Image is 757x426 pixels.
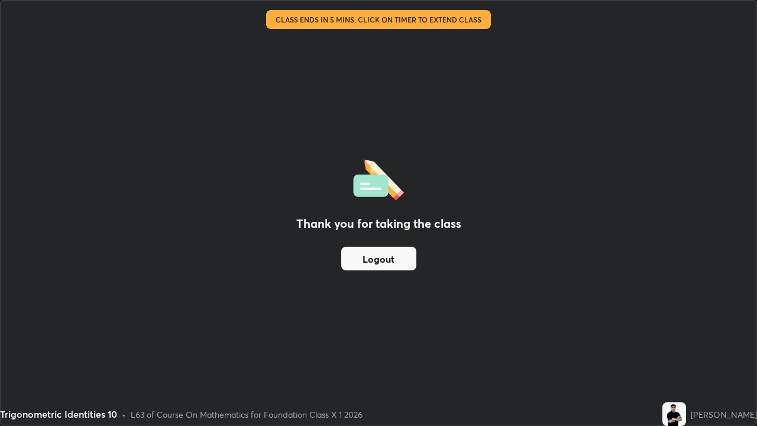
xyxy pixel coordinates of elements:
h2: Thank you for taking the class [296,215,461,233]
img: deab58f019554190b94dbb1f509c7ae8.jpg [662,402,686,426]
div: L63 of Course On Mathematics for Foundation Class X 1 2026 [131,408,363,421]
button: Logout [341,247,416,270]
div: [PERSON_NAME] [691,408,757,421]
div: • [122,408,126,421]
img: offlineFeedback.1438e8b3.svg [353,156,404,201]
